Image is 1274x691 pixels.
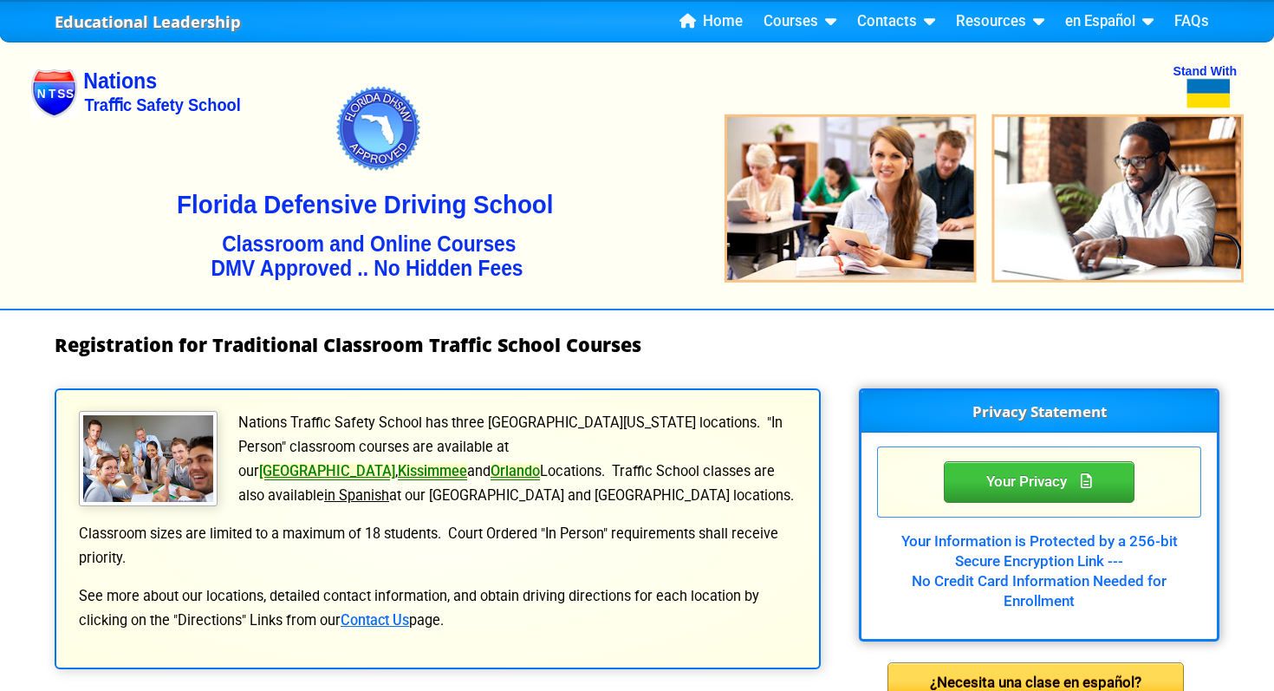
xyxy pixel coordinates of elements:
p: Classroom sizes are limited to a maximum of 18 students. Court Ordered "In Person" requirements s... [77,522,798,570]
a: Orlando [491,463,540,479]
div: Privacy Statement [944,461,1134,503]
a: Contacts [850,9,942,35]
a: Home [673,9,750,35]
a: Contact Us [341,612,409,629]
a: Courses [757,9,843,35]
h3: Privacy Statement [861,391,1217,433]
a: ¿Necesita una clase en español? [887,674,1184,690]
a: FAQs [1167,9,1216,35]
img: Traffic School Students [79,411,218,506]
img: Nations Traffic School - Your DMV Approved Florida Traffic School [30,31,1244,309]
p: See more about our locations, detailed contact information, and obtain driving directions for eac... [77,584,798,633]
a: en Español [1058,9,1160,35]
a: Your Privacy [944,470,1134,491]
a: Resources [949,9,1051,35]
div: Your Information is Protected by a 256-bit Secure Encryption Link --- No Credit Card Information ... [877,518,1201,612]
a: Educational Leadership [55,8,241,36]
a: [GEOGRAPHIC_DATA] [259,463,395,479]
p: Nations Traffic Safety School has three [GEOGRAPHIC_DATA][US_STATE] locations. "In Person" classr... [77,411,798,508]
h1: Registration for Traditional Classroom Traffic School Courses [55,335,1219,355]
u: in Spanish [324,487,389,504]
a: Kissimmee [398,463,467,479]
